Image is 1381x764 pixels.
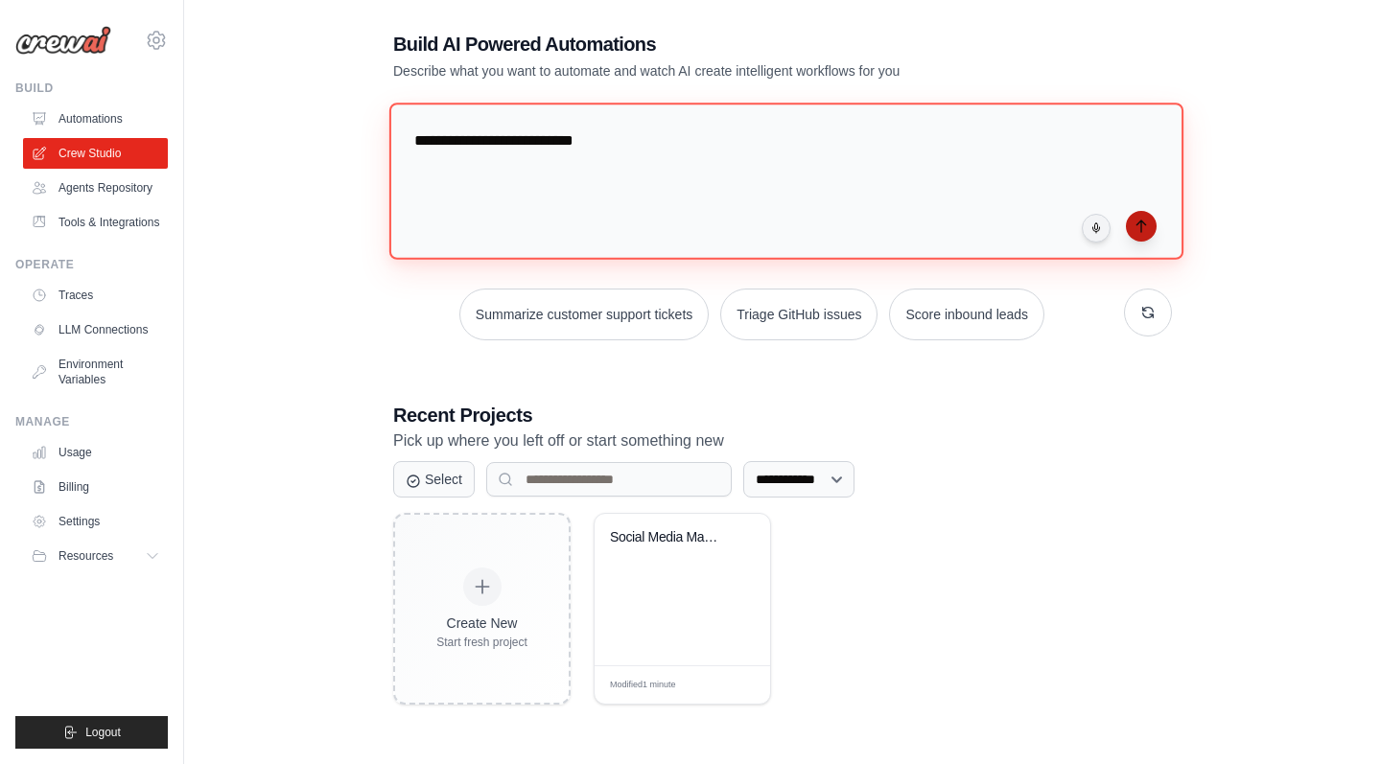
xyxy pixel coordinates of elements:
[436,614,527,633] div: Create New
[15,257,168,272] div: Operate
[23,280,168,311] a: Traces
[15,414,168,429] div: Manage
[15,716,168,749] button: Logout
[23,138,168,169] a: Crew Studio
[23,506,168,537] a: Settings
[393,428,1172,453] p: Pick up where you left off or start something new
[436,635,527,650] div: Start fresh project
[59,548,113,564] span: Resources
[889,289,1044,340] button: Score inbound leads
[393,461,475,498] button: Select
[725,678,741,692] span: Edit
[23,173,168,203] a: Agents Repository
[23,207,168,238] a: Tools & Integrations
[1082,214,1111,243] button: Click to speak your automation idea
[23,437,168,468] a: Usage
[459,289,709,340] button: Summarize customer support tickets
[85,725,121,740] span: Logout
[15,26,111,55] img: Logo
[610,679,676,692] span: Modified 1 minute
[23,541,168,571] button: Resources
[1124,289,1172,336] button: Get new suggestions
[720,289,878,340] button: Triage GitHub issues
[393,31,1038,58] h1: Build AI Powered Automations
[23,472,168,502] a: Billing
[23,104,168,134] a: Automations
[23,349,168,395] a: Environment Variables
[393,61,1038,81] p: Describe what you want to automate and watch AI create intelligent workflows for you
[393,402,1172,428] h3: Recent Projects
[610,529,726,546] div: Social Media Management Automation
[15,81,168,96] div: Build
[23,314,168,345] a: LLM Connections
